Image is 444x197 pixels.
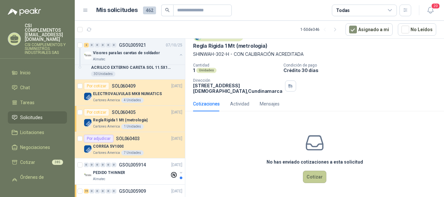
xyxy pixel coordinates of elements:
p: [DATE] [171,109,182,116]
a: Cotizar385 [8,156,67,168]
div: 0 [106,189,111,193]
span: Tareas [20,99,34,106]
button: Cotizar [303,171,326,183]
span: Cotizar [20,159,35,166]
p: Cantidad [193,63,278,68]
div: 0 [106,163,111,167]
span: Solicitudes [20,114,43,121]
div: 7 Unidades [121,150,144,155]
div: 30 Unidades [91,71,115,77]
a: Chat [8,81,67,94]
p: ELECTROVALVULAS MK8 NUMATICS [93,91,162,97]
div: Cotizaciones [193,100,220,107]
p: Regla Rigida 1 Mt (metrologia) [193,43,268,49]
div: 0 [89,189,94,193]
div: 0 [89,43,94,47]
p: SOL060405 [112,110,136,115]
div: 1 - 50 de 346 [300,24,340,35]
img: Company Logo [84,92,92,100]
span: Chat [20,84,30,91]
p: 07/10/25 [166,42,182,48]
div: 0 [111,189,116,193]
img: Logo peakr [8,8,41,16]
p: GSOL005914 [119,163,146,167]
a: Por adjudicarSOL060403[DATE] Company LogoCORREA 5V1000Cartones America7 Unidades [75,132,185,158]
p: 1 [193,68,195,73]
img: Company Logo [84,171,92,179]
div: 19 [84,189,89,193]
p: CORREA 5V1000 [93,143,124,150]
div: Por cotizar [84,82,109,90]
a: Por cotizarSOL060405[DATE] Company LogoRegla Rigida 1 Mt (metrologia)Cartones America1 Unidades [75,106,185,132]
button: No Leídos [398,23,436,36]
span: 20 [431,3,440,9]
a: Inicio [8,67,67,79]
p: SOL060409 [112,84,136,88]
p: CSI COMPLEMENTOS [EMAIL_ADDRESS][DOMAIN_NAME] [25,23,67,42]
div: Todas [336,7,350,14]
p: Cartones America [93,98,120,103]
p: GSOL005909 [119,189,146,193]
div: 0 [111,163,116,167]
p: [DATE] [171,136,182,142]
div: 0 [100,163,105,167]
a: Tareas [8,96,67,109]
div: 1 Unidades [121,124,144,129]
p: [DATE] [171,83,182,89]
span: Inicio [20,69,31,76]
div: 0 [100,43,105,47]
span: Órdenes de Compra [20,174,61,188]
div: Unidades [196,68,216,73]
p: SHINWAH-302-H - CON CALIBRACIÓN ACREDITADA [193,51,436,58]
p: ACRILICO EXTERNO CARETA SOL 11.5X10.5CM – careta Furius [91,65,172,71]
div: Actividad [230,100,249,107]
p: Crédito 30 días [283,68,441,73]
div: 0 [106,43,111,47]
img: Company Logo [84,145,92,153]
a: Negociaciones [8,141,67,154]
div: 0 [95,163,100,167]
span: Licitaciones [20,129,44,136]
div: Por cotizar [84,108,109,116]
a: 0 0 0 0 0 0 GSOL005914[DATE] Company LogoPEDIDO THINNERAlmatec [84,161,184,182]
h3: No has enviado cotizaciones a esta solicitud [267,158,363,166]
p: PEDIDO THINNER [93,170,125,176]
div: 0 [111,43,116,47]
div: 0 [95,189,100,193]
img: Company Logo [84,52,92,59]
a: Licitaciones [8,126,67,139]
p: [DATE] [171,188,182,194]
p: [STREET_ADDRESS] [DEMOGRAPHIC_DATA] , Cundinamarca [193,83,282,94]
button: 20 [424,5,436,16]
p: Almatec [93,177,105,182]
h1: Mis solicitudes [96,6,138,15]
span: search [165,8,170,12]
div: 0 [89,163,94,167]
div: 0 [100,189,105,193]
div: Por adjudicar [84,135,113,142]
button: Asignado a mi [346,23,393,36]
p: CSI COMPLEMENTOS Y SUMINISTROS INDUSTRIALES SAS [25,43,67,55]
a: Por cotizarSOL060409[DATE] Company LogoELECTROVALVULAS MK8 NUMATICSCartones America4 Unidades [75,80,185,106]
a: Órdenes de Compra [8,171,67,191]
p: Dirección [193,78,282,83]
div: 4 Unidades [121,98,144,103]
p: Almatec [93,57,105,62]
p: Condición de pago [283,63,441,68]
span: 462 [143,6,156,14]
a: 2 0 0 0 0 0 GSOL00592107/10/25 Company LogoVisores para las caretas de soldadorAlmatec [84,41,184,62]
span: 385 [52,160,63,165]
div: 0 [95,43,100,47]
a: Por cotizarSOL060423ACRILICO EXTERNO CARETA SOL 11.5X10.5CM – careta Furius30 Unidades [75,53,185,80]
img: Company Logo [84,119,92,127]
p: Cartones America [93,124,120,129]
p: GSOL005921 [119,43,146,47]
p: Visores para las caretas de soldador [93,50,160,56]
p: Regla Rigida 1 Mt (metrologia) [93,117,148,123]
a: Solicitudes [8,111,67,124]
div: 0 [84,163,89,167]
div: Mensajes [260,100,280,107]
p: SOL060403 [116,136,140,141]
span: Negociaciones [20,144,50,151]
p: [DATE] [171,162,182,168]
